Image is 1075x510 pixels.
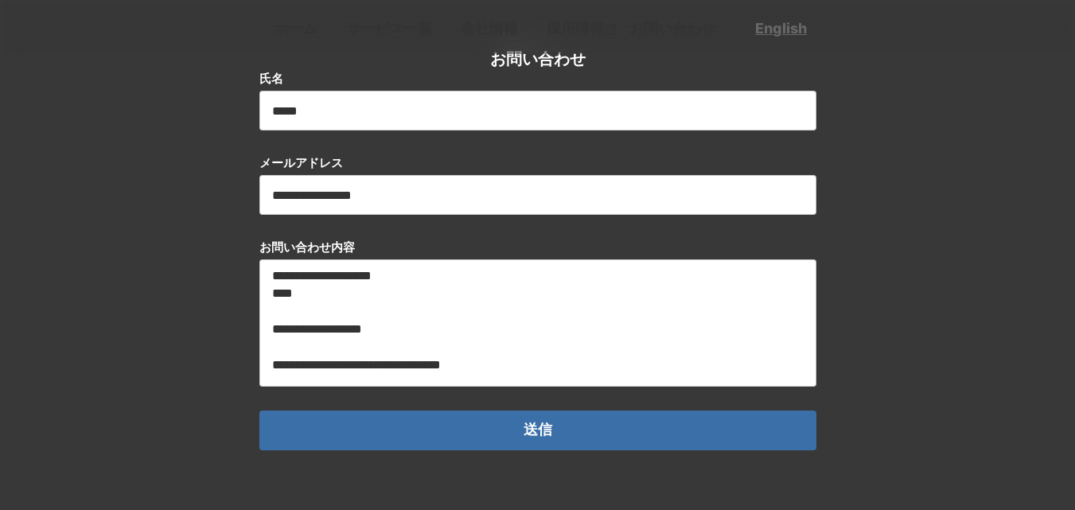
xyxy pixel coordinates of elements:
[540,15,623,41] a: 採用情報
[540,15,606,41] p: 採用情報
[259,411,816,450] button: 送信
[340,15,438,41] a: サービス一覧
[259,70,283,87] p: 氏名
[623,15,722,41] a: お問い合わせ
[259,154,343,171] p: メールアドレス
[755,18,807,38] a: English
[490,48,586,70] h2: お問い合わせ
[454,15,524,41] a: 会社情報
[259,239,355,255] p: お問い合わせ内容
[524,422,552,438] p: 送信
[268,15,324,41] a: ホーム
